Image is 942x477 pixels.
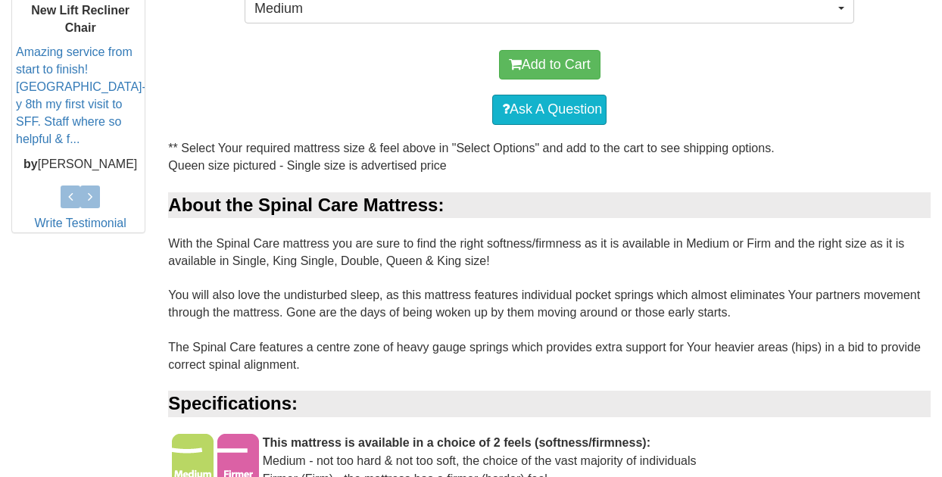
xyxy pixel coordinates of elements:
a: Write Testimonial [35,217,126,229]
div: About the Spinal Care Mattress: [168,192,931,218]
b: by [23,157,38,170]
p: [PERSON_NAME] [16,156,145,173]
b: New Lift Recliner Chair [31,4,129,34]
div: Specifications: [168,391,931,416]
a: Ask A Question [492,95,607,125]
a: Amazing service from start to finish! [GEOGRAPHIC_DATA]-y 8th my first visit to SFF. Staff where ... [16,46,146,145]
button: Add to Cart [499,50,600,80]
b: This mattress is available in a choice of 2 feels (softness/firmness): [263,436,650,449]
